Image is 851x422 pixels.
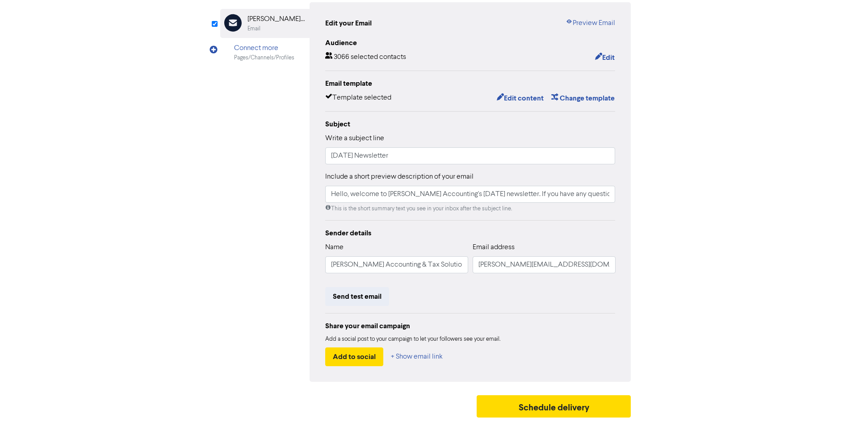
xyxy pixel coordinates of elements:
div: Template selected [325,92,391,104]
div: Edit your Email [325,18,372,29]
div: Subject [325,119,616,130]
div: [PERSON_NAME] Accounting & Tax Solutions [247,14,305,25]
label: Email address [473,242,515,253]
div: [PERSON_NAME] Accounting & Tax SolutionsEmail [220,9,310,38]
keeper-lock: Open Keeper Popup [599,260,610,271]
button: Schedule delivery [477,395,631,418]
div: Connect morePages/Channels/Profiles [220,38,310,67]
button: Edit content [496,92,544,104]
div: Add a social post to your campaign to let your followers see your email. [325,335,616,344]
div: Share your email campaign [325,321,616,331]
div: Email template [325,78,616,89]
div: Sender details [325,228,616,238]
div: Connect more [234,43,294,54]
div: Pages/Channels/Profiles [234,54,294,62]
div: This is the short summary text you see in your inbox after the subject line. [325,205,616,213]
button: Add to social [325,347,383,366]
button: Edit [595,52,615,63]
div: 3066 selected contacts [325,52,406,63]
button: Send test email [325,287,389,306]
div: Email [247,25,260,33]
label: Write a subject line [325,133,384,144]
label: Name [325,242,344,253]
label: Include a short preview description of your email [325,171,474,182]
button: Change template [551,92,615,104]
button: + Show email link [390,347,443,366]
div: Audience [325,38,616,48]
a: Preview Email [566,18,615,29]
